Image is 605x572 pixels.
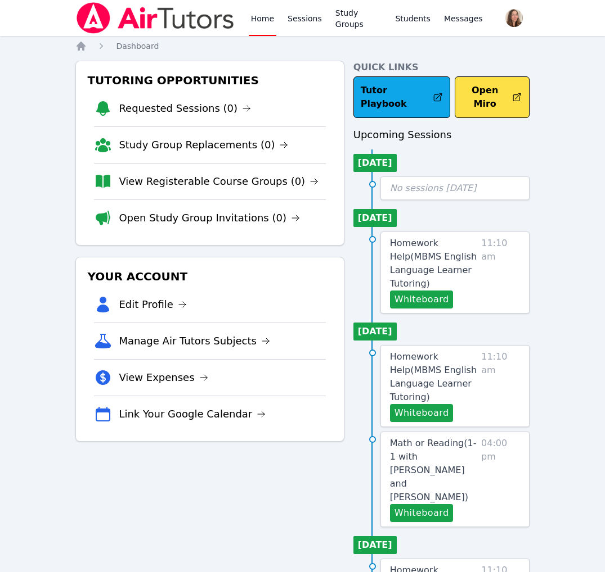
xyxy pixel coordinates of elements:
[390,290,454,308] button: Whiteboard
[353,536,397,554] li: [DATE]
[119,370,208,385] a: View Expenses
[353,154,397,172] li: [DATE]
[390,351,477,402] span: Homework Help ( MBMS English Language Learner Tutoring )
[390,238,477,289] span: Homework Help ( MBMS English Language Learner Tutoring )
[119,333,270,349] a: Manage Air Tutors Subjects
[116,42,159,51] span: Dashboard
[353,209,397,227] li: [DATE]
[85,266,334,287] h3: Your Account
[390,437,477,504] a: Math or Reading(1-1 with [PERSON_NAME] and [PERSON_NAME])
[119,297,187,312] a: Edit Profile
[119,210,300,226] a: Open Study Group Invitations (0)
[353,127,530,143] h3: Upcoming Sessions
[119,137,288,153] a: Study Group Replacements (0)
[390,404,454,422] button: Whiteboard
[444,13,483,24] span: Messages
[390,237,477,290] a: Homework Help(MBMS English Language Learner Tutoring)
[116,40,159,52] a: Dashboard
[85,70,334,90] h3: Tutoring Opportunities
[119,406,266,422] a: Link Your Google Calendar
[481,237,519,308] span: 11:10 am
[353,61,530,74] h4: Quick Links
[353,76,450,118] a: Tutor Playbook
[390,504,454,522] button: Whiteboard
[119,174,319,189] a: View Registerable Course Groups (0)
[390,350,477,404] a: Homework Help(MBMS English Language Learner Tutoring)
[119,101,251,116] a: Requested Sessions (0)
[75,40,529,52] nav: Breadcrumb
[353,323,397,341] li: [DATE]
[481,350,519,422] span: 11:10 am
[481,437,520,522] span: 04:00 pm
[390,183,477,193] span: No sessions [DATE]
[390,438,477,502] span: Math or Reading ( 1-1 with [PERSON_NAME] and [PERSON_NAME] )
[455,76,529,118] button: Open Miro
[75,2,235,34] img: Air Tutors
